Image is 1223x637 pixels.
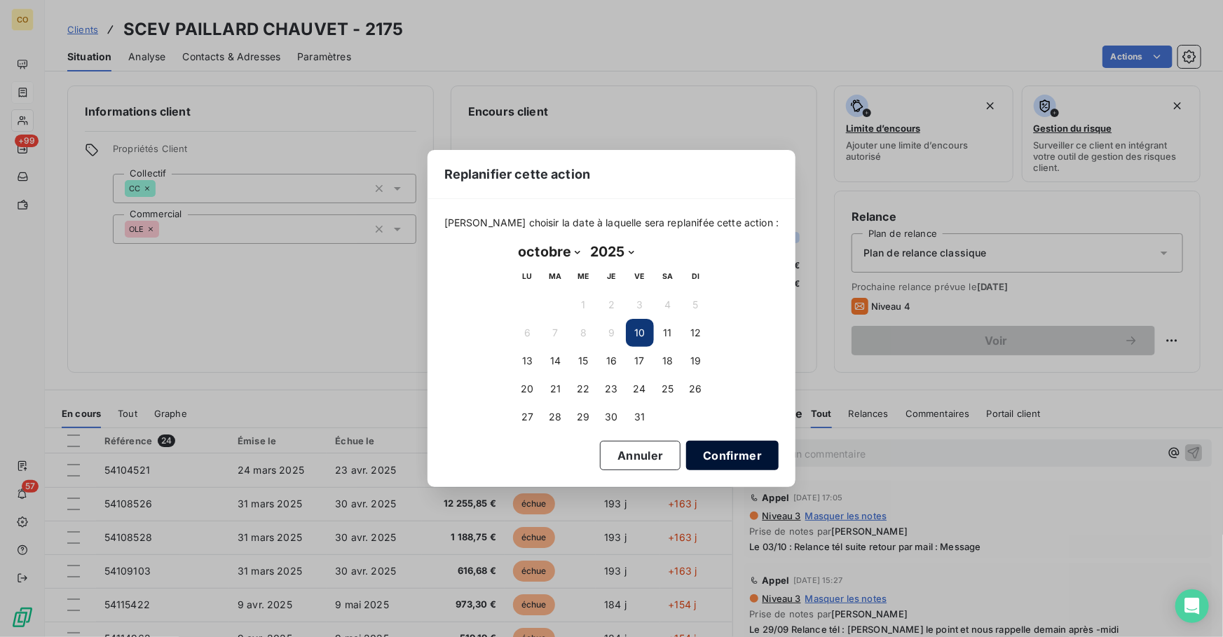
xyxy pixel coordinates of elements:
[542,347,570,375] button: 14
[570,263,598,291] th: mercredi
[514,403,542,431] button: 27
[626,403,654,431] button: 31
[444,216,779,230] span: [PERSON_NAME] choisir la date à laquelle sera replanifée cette action :
[514,319,542,347] button: 6
[626,375,654,403] button: 24
[654,319,682,347] button: 11
[654,375,682,403] button: 25
[682,263,710,291] th: dimanche
[682,319,710,347] button: 12
[570,319,598,347] button: 8
[626,291,654,319] button: 3
[626,263,654,291] th: vendredi
[686,441,779,470] button: Confirmer
[682,375,710,403] button: 26
[626,347,654,375] button: 17
[570,291,598,319] button: 1
[444,165,591,184] span: Replanifier cette action
[514,347,542,375] button: 13
[598,403,626,431] button: 30
[1175,589,1209,623] div: Open Intercom Messenger
[514,375,542,403] button: 20
[598,291,626,319] button: 2
[542,375,570,403] button: 21
[570,375,598,403] button: 22
[570,403,598,431] button: 29
[542,319,570,347] button: 7
[598,263,626,291] th: jeudi
[600,441,681,470] button: Annuler
[626,319,654,347] button: 10
[654,291,682,319] button: 4
[514,263,542,291] th: lundi
[654,347,682,375] button: 18
[570,347,598,375] button: 15
[682,291,710,319] button: 5
[598,375,626,403] button: 23
[598,347,626,375] button: 16
[542,403,570,431] button: 28
[542,263,570,291] th: mardi
[598,319,626,347] button: 9
[682,347,710,375] button: 19
[654,263,682,291] th: samedi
